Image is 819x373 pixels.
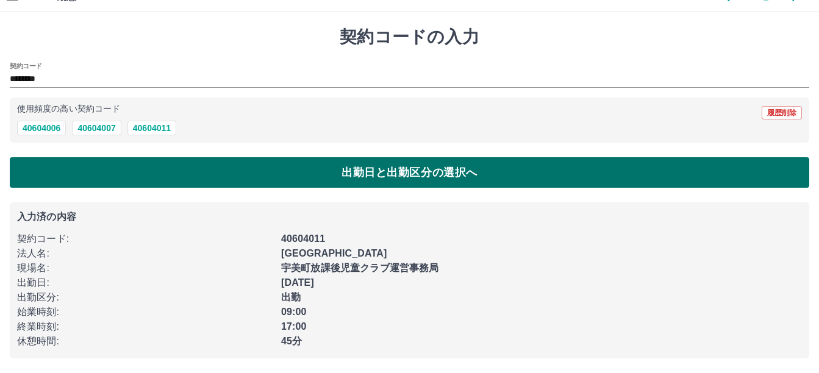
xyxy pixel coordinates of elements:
b: 17:00 [281,321,307,332]
button: 40604007 [72,121,121,135]
p: 契約コード : [17,232,274,246]
p: 出勤日 : [17,275,274,290]
h1: 契約コードの入力 [10,27,809,48]
button: 40604011 [127,121,176,135]
button: 履歴削除 [762,106,802,119]
b: 出勤 [281,292,301,302]
button: 40604006 [17,121,66,135]
b: 40604011 [281,233,325,244]
p: 入力済の内容 [17,212,802,222]
p: 終業時刻 : [17,319,274,334]
b: [DATE] [281,277,314,288]
p: 休憩時間 : [17,334,274,349]
p: 法人名 : [17,246,274,261]
b: 45分 [281,336,302,346]
h2: 契約コード [10,61,42,71]
p: 現場名 : [17,261,274,275]
b: 09:00 [281,307,307,317]
b: 宇美町放課後児童クラブ運営事務局 [281,263,438,273]
p: 始業時刻 : [17,305,274,319]
b: [GEOGRAPHIC_DATA] [281,248,387,258]
button: 出勤日と出勤区分の選択へ [10,157,809,188]
p: 使用頻度の高い契約コード [17,105,120,113]
p: 出勤区分 : [17,290,274,305]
